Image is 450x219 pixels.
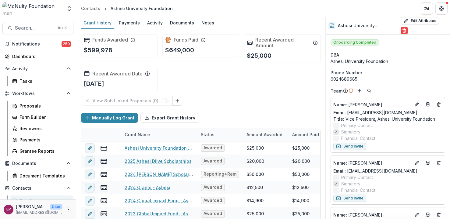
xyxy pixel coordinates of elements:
a: Go to contact [423,158,433,168]
a: Grantees [10,195,73,206]
p: [PERSON_NAME] [333,212,411,218]
a: Email: [EMAIL_ADDRESS][DOMAIN_NAME] [333,168,417,174]
div: $25,000 [246,145,264,151]
span: Notifications [12,42,62,47]
p: Team [331,88,342,94]
span: Awarded [204,211,222,216]
div: Proposals [19,103,69,109]
button: edit [85,170,95,179]
span: Phone Number [331,69,362,76]
span: Financial Contact [341,135,375,141]
div: $25,000 [246,210,264,217]
button: view-payments [100,144,108,152]
div: Activity [145,18,165,27]
div: Grant History [81,18,114,27]
button: Delete [401,27,408,34]
div: Dashboard [12,53,69,60]
button: Edit [413,211,420,218]
a: Name: [PERSON_NAME] [333,212,411,218]
span: Awarded [204,145,222,151]
button: edit [85,156,95,166]
a: Ashesi University Foundation - [DATE] - [DATE] Response Fund [125,145,193,151]
a: Documents [168,17,197,29]
span: Documents [12,161,64,166]
button: Edit Attributes [401,17,439,24]
a: 2023 Global Impact Fund - Ashesi University-06/30/2023-12/01/2024 [125,210,193,217]
div: $50,000 [292,171,310,177]
span: Reporting+Reminders [204,172,236,177]
div: Status [197,128,243,141]
div: $20,000 [292,158,310,164]
a: Activity [145,17,165,29]
span: DBA [331,52,339,58]
h2: Funds Paid [174,37,198,43]
span: 250 [62,41,71,47]
span: Primary Contact [341,174,373,181]
a: Dashboard [2,51,73,61]
p: [DATE] [84,79,104,88]
a: 2024 Grants - Ashesi [125,184,170,191]
button: Deletes [435,101,442,108]
button: Link Grants [172,96,182,106]
button: Notifications250 [2,39,73,49]
div: Grant Name [121,131,154,138]
span: Signatory [341,181,360,187]
span: Signatory [341,129,360,135]
a: Reviewers [10,123,73,133]
nav: breadcrumb [79,4,175,13]
div: Amount Awarded [243,128,289,141]
div: 6024889685 [331,76,445,82]
span: Onboarding Completed [331,39,379,46]
a: Name: [PERSON_NAME] [333,101,411,108]
a: 2024 [PERSON_NAME] Scholars Pilot - [PERSON_NAME] [125,171,193,177]
div: $25,000 [292,210,310,217]
a: 2024 Global Impact Fund - Ashesi Diive Scholarships-04/01/2024-04/01/2025 [125,197,193,204]
a: Form Builder [10,112,73,122]
span: Financial Contact [341,187,375,193]
button: edit [85,183,95,192]
a: Notes [199,17,217,29]
div: Grantee Reports [19,148,69,154]
button: Open Workflows [2,89,73,98]
div: ⌘ + K [56,25,68,31]
button: Partners [421,2,433,15]
span: Awarded [204,198,222,203]
a: Proposals [10,101,73,111]
a: Payments [116,17,142,29]
button: Export Grant History [140,113,199,123]
p: $649,000 [165,46,194,55]
button: view-payments [100,197,108,204]
div: Ashesi University Foundation [331,58,445,64]
a: Grantee Reports [10,146,73,156]
div: Document Templates [19,173,69,179]
span: Email: [333,110,346,115]
div: Tasks [19,78,69,84]
h2: Recent Awarded Amount [255,37,310,49]
span: Awarded [204,185,222,190]
button: Get Help [435,2,448,15]
p: User [50,204,62,210]
button: edit [85,209,95,219]
div: $14,900 [292,197,309,204]
a: Document Templates [10,171,73,181]
a: Payments [10,135,73,145]
div: $14,900 [246,197,264,204]
span: Name : [333,160,347,166]
div: Reviewers [19,125,69,132]
span: Awarded [204,159,222,164]
span: Contacts [12,186,64,191]
span: Workflows [12,91,64,96]
a: 2025 Ashesi Diive Scholarships [125,158,192,164]
div: Amount Paid [289,128,334,141]
span: Email: [333,168,346,173]
button: Send Invite [333,143,366,150]
div: Amount Awarded [243,131,286,138]
p: [EMAIL_ADDRESS][DOMAIN_NAME] [16,210,62,215]
a: Grant History [81,17,114,29]
button: Search [366,87,373,94]
div: $50,000 [246,171,264,177]
div: Notes [199,18,217,27]
div: Payments [19,137,69,143]
button: view-payments [100,158,108,165]
button: Open Contacts [2,183,73,193]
